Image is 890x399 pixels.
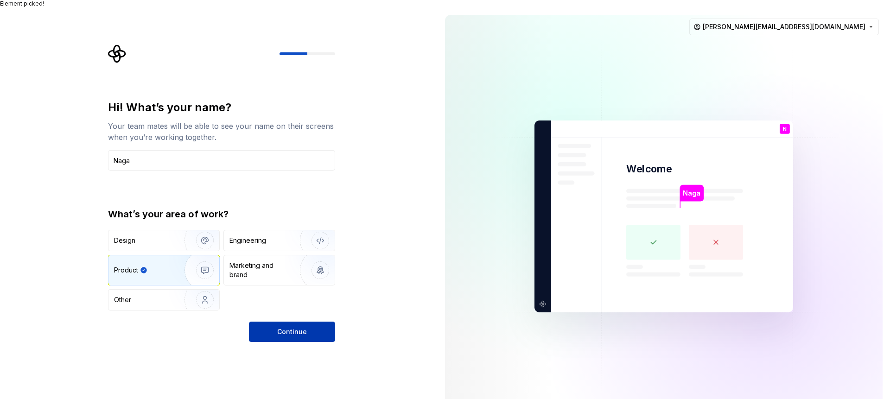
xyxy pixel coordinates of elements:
span: [PERSON_NAME][EMAIL_ADDRESS][DOMAIN_NAME] [703,22,865,32]
button: [PERSON_NAME][EMAIL_ADDRESS][DOMAIN_NAME] [689,19,879,35]
div: Your team mates will be able to see your name on their screens when you’re working together. [108,120,335,143]
p: Naga [683,188,700,198]
div: Other [114,295,131,304]
div: Design [114,236,135,245]
span: Continue [277,327,307,336]
div: Hi! What’s your name? [108,100,335,115]
p: N [783,127,787,132]
svg: Supernova Logo [108,44,127,63]
p: Welcome [626,162,672,176]
div: Product [114,266,138,275]
div: What’s your area of work? [108,208,335,221]
button: Continue [249,322,335,342]
div: Marketing and brand [229,261,292,279]
input: Han Solo [108,150,335,171]
div: Engineering [229,236,266,245]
